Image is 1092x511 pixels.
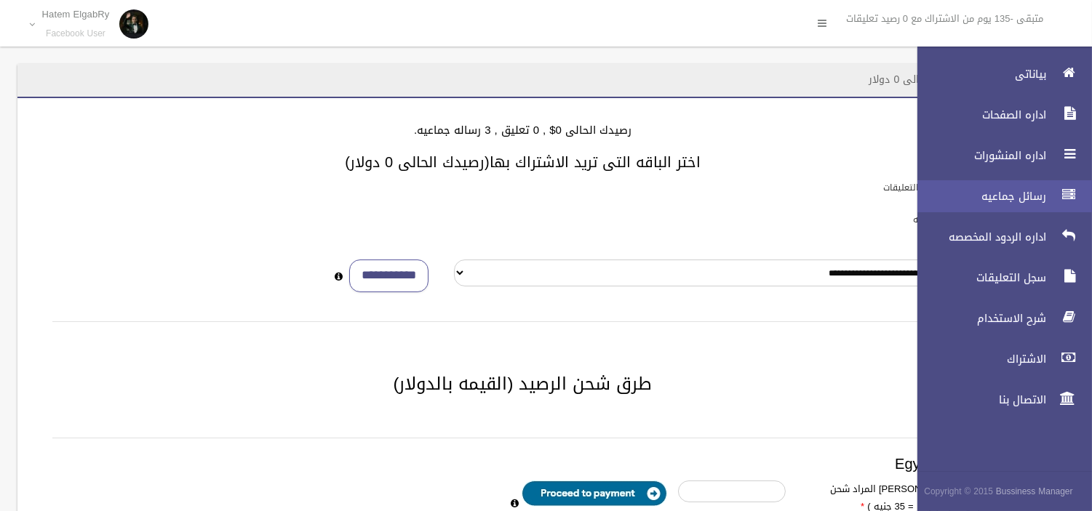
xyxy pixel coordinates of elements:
h3: Egypt payment [52,456,993,472]
a: الاتصال بنا [905,384,1092,416]
span: Copyright © 2015 [924,483,993,499]
span: شرح الاستخدام [905,311,1051,326]
label: باقات الرد الالى على التعليقات [883,180,998,196]
span: بياناتى [905,67,1051,81]
strong: Bussiness Manager [996,483,1073,499]
h4: رصيدك الحالى 0$ , 0 تعليق , 3 رساله جماعيه. [35,124,1011,137]
a: شرح الاستخدام [905,302,1092,334]
span: سجل التعليقات [905,270,1051,285]
small: Facebook User [42,28,110,39]
a: رسائل جماعيه [905,180,1092,212]
span: اداره الصفحات [905,108,1051,122]
h2: طرق شحن الرصيد (القيمه بالدولار) [35,374,1011,393]
a: سجل التعليقات [905,262,1092,294]
h3: اختر الباقه التى تريد الاشتراك بها(رصيدك الحالى 0 دولار) [35,154,1011,170]
a: اداره الردود المخصصه [905,221,1092,253]
span: الاتصال بنا [905,393,1051,407]
a: اداره الصفحات [905,99,1092,131]
p: Hatem ElgabRy [42,9,110,20]
a: بياناتى [905,58,1092,90]
label: باقات الرسائل الجماعيه [913,212,998,228]
a: الاشتراك [905,343,1092,375]
span: اداره الردود المخصصه [905,230,1051,244]
span: رسائل جماعيه [905,189,1051,204]
span: الاشتراك [905,352,1051,366]
a: اداره المنشورات [905,140,1092,172]
header: الاشتراك - رصيدك الحالى 0 دولار [852,65,1028,94]
span: اداره المنشورات [905,148,1051,163]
